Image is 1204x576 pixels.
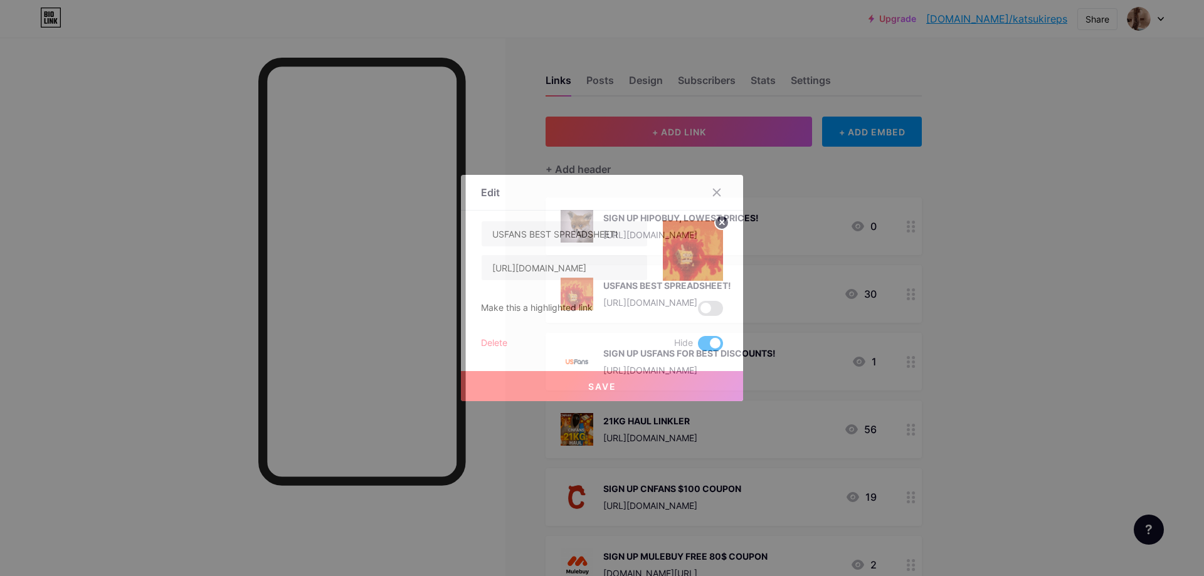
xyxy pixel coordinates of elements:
[663,221,723,281] img: link_thumbnail
[674,336,693,351] span: Hide
[588,381,616,392] span: Save
[481,185,500,200] div: Edit
[482,255,647,280] input: URL
[481,336,507,351] div: Delete
[461,371,743,401] button: Save
[482,221,647,246] input: Title
[481,301,593,316] div: Make this a highlighted link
